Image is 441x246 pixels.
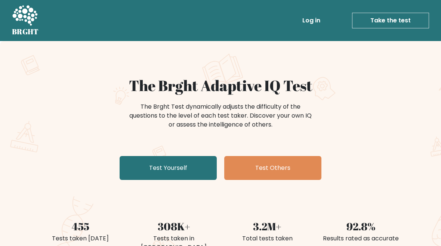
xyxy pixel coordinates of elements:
h1: The Brght Adaptive IQ Test [38,77,403,95]
a: BRGHT [12,3,39,38]
a: Test Others [224,156,321,180]
a: Log in [299,13,323,28]
div: 455 [38,219,123,234]
div: 308K+ [132,219,216,234]
div: 3.2M+ [225,219,309,234]
div: 92.8% [318,219,403,234]
h5: BRGHT [12,27,39,36]
div: Total tests taken [225,234,309,243]
div: The Brght Test dynamically adjusts the difficulty of the questions to the level of each test take... [127,102,314,129]
a: Test Yourself [120,156,217,180]
div: Tests taken [DATE] [38,234,123,243]
a: Take the test [352,13,429,28]
div: Results rated as accurate [318,234,403,243]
